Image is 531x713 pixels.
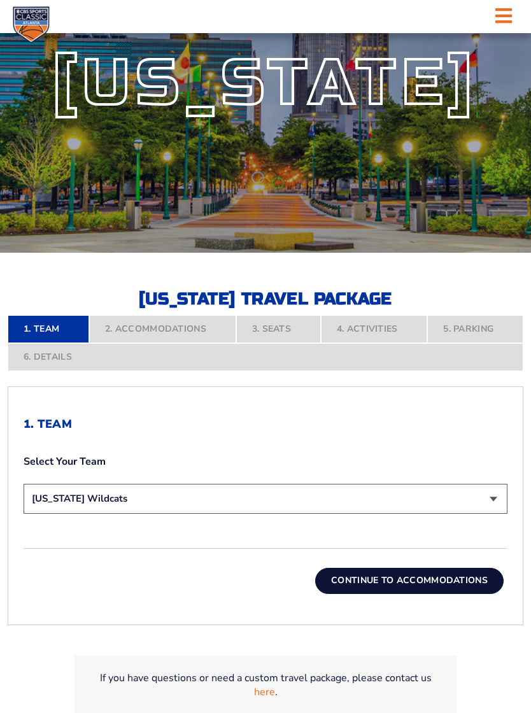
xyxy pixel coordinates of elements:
[24,455,507,469] label: Select Your Team
[125,291,406,307] h2: [US_STATE] Travel Package
[315,568,504,593] button: Continue To Accommodations
[13,6,50,43] img: CBS Sports Classic
[90,671,441,700] p: If you have questions or need a custom travel package, please contact us .
[24,418,507,432] h2: 1. Team
[254,685,275,699] a: here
